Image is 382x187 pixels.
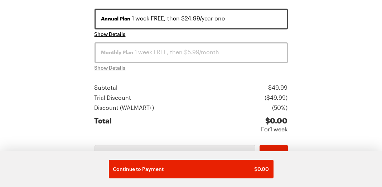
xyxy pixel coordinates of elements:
span: Remove [264,149,284,156]
button: Annual Plan 1 week FREE, then $24.99/year one [95,9,288,29]
div: $ 49.99 [269,83,288,92]
div: Subtotal [95,83,118,92]
span: Show Details [95,64,126,71]
span: Continue to Payment [113,165,164,173]
span: $ 0.00 [255,165,269,173]
div: 1 week FREE, then $24.99/year one [101,14,281,23]
input: Promo Code [95,145,255,161]
button: Show Details [95,31,126,38]
div: Discount ( WALMART+ ) [95,103,154,112]
div: Trial Discount [95,93,131,102]
button: Monthly Plan 1 week FREE, then $5.99/month [95,42,288,63]
div: ( 50% ) [272,103,288,112]
section: Price summary [95,83,288,134]
div: Total [95,116,112,134]
div: ($ 49.99 ) [265,93,288,102]
button: Remove [260,145,288,161]
span: Annual Plan [101,15,131,22]
div: 1 week FREE, then $5.99/month [101,48,281,56]
div: For 1 week [261,125,288,134]
div: $ 0.00 [261,116,288,125]
span: Monthly Plan [101,49,134,56]
button: Continue to Payment$0.00 [109,160,274,178]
